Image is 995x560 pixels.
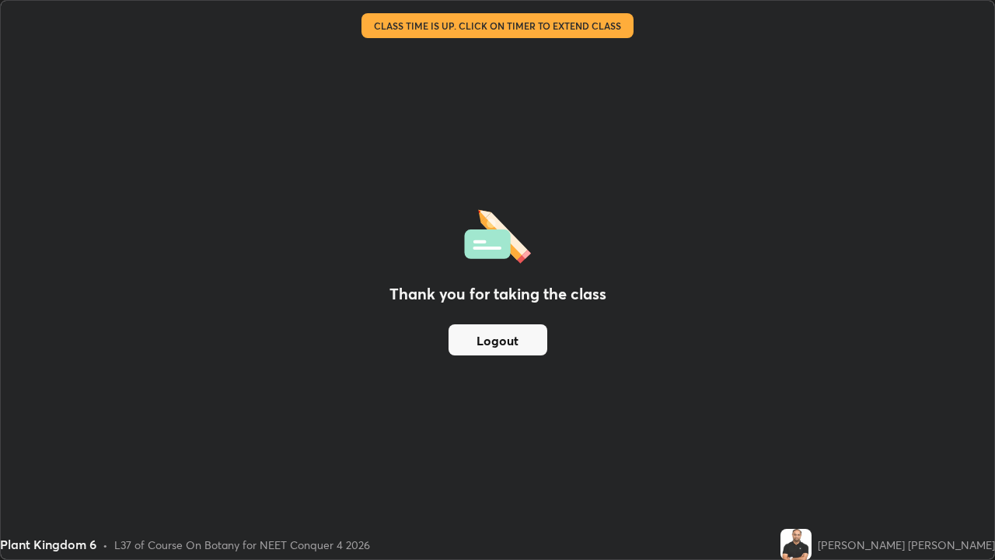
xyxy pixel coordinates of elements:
img: 0288c81ecca544f6b86d0d2edef7c4db.jpg [780,529,812,560]
div: [PERSON_NAME] [PERSON_NAME] [818,537,995,553]
h2: Thank you for taking the class [389,282,606,306]
div: • [103,537,108,553]
button: Logout [449,324,547,355]
img: offlineFeedback.1438e8b3.svg [464,205,531,264]
div: L37 of Course On Botany for NEET Conquer 4 2026 [114,537,370,553]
